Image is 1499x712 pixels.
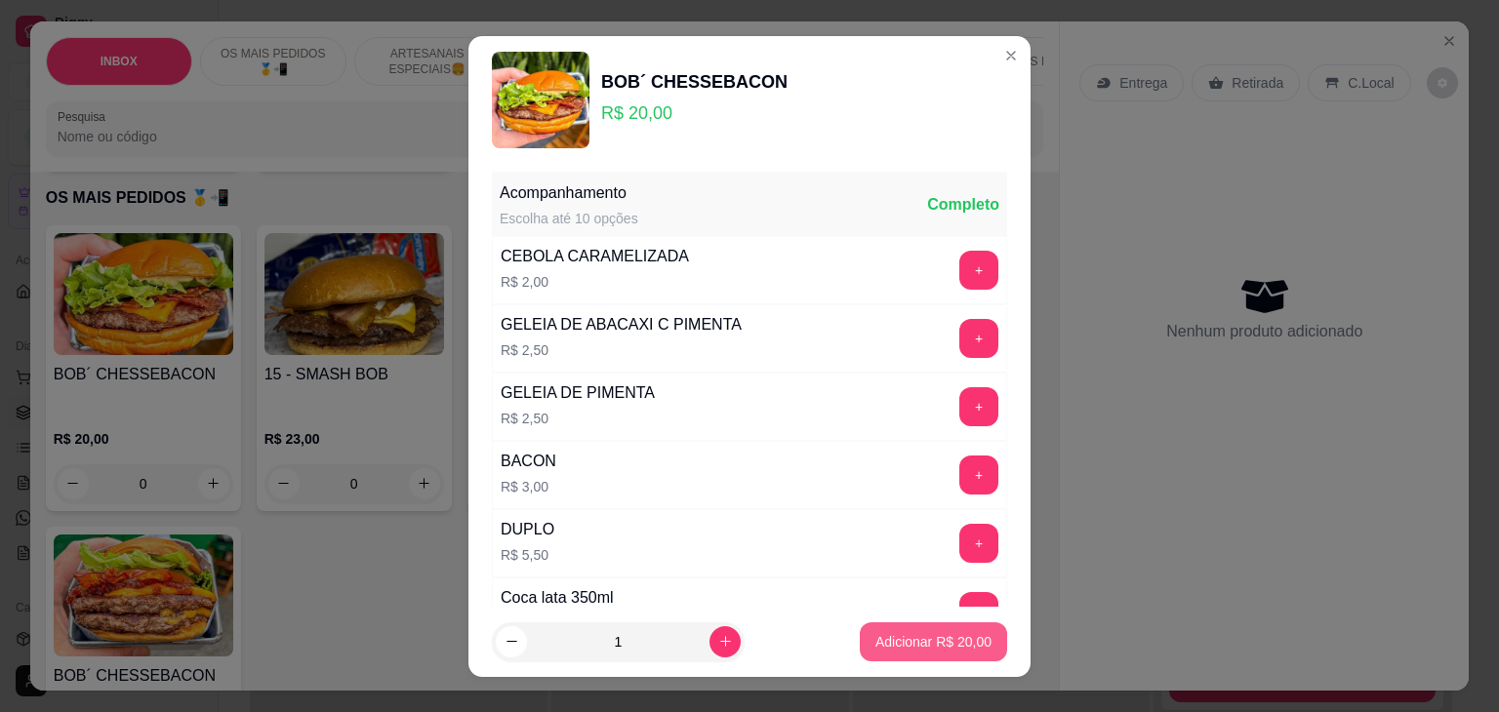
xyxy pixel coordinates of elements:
[496,626,527,657] button: decrease-product-quantity
[959,455,998,494] button: add
[501,272,689,292] p: R$ 2,00
[860,622,1007,661] button: Adicionar R$ 20,00
[501,340,742,360] p: R$ 2,50
[959,592,998,631] button: add
[875,632,992,652] p: Adicionar R$ 20,00
[501,409,655,428] p: R$ 2,50
[501,518,554,541] div: DUPLO
[927,193,999,217] div: Completo
[501,545,554,565] p: R$ 5,50
[601,99,788,127] p: R$ 20,00
[959,251,998,290] button: add
[492,52,589,149] img: product-image
[501,245,689,268] div: CEBOLA CARAMELIZADA
[959,524,998,563] button: add
[995,40,1027,71] button: Close
[501,586,614,610] div: Coca lata 350ml
[709,626,741,657] button: increase-product-quantity
[501,381,655,405] div: GELEIA DE PIMENTA
[959,387,998,426] button: add
[500,209,638,228] div: Escolha até 10 opções
[501,477,556,496] p: R$ 3,00
[959,319,998,358] button: add
[501,313,742,336] div: GELEIA DE ABACAXI C PIMENTA
[501,450,556,473] div: BACON
[500,181,638,205] div: Acompanhamento
[601,68,788,96] div: BOB´ CHESSEBACON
